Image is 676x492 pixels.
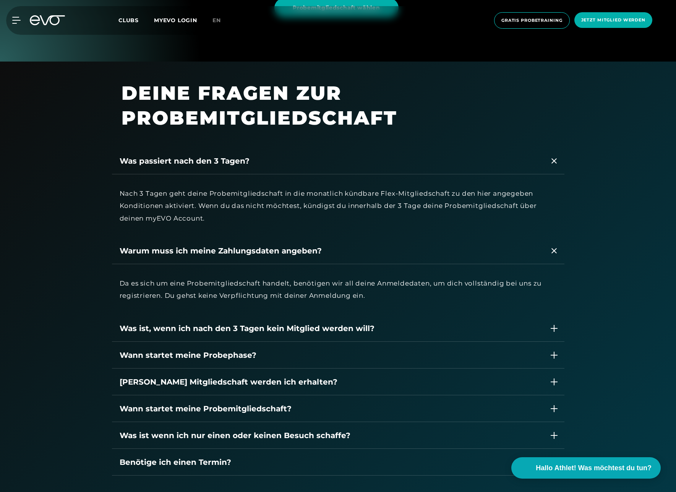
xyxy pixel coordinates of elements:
[120,430,542,441] div: Was ist wenn ich nur einen oder keinen Besuch schaffe?
[118,16,154,24] a: Clubs
[536,463,652,473] span: Hallo Athlet! Was möchtest du tun?
[572,12,655,29] a: Jetzt Mitglied werden
[120,277,557,302] div: Da es sich um eine Probemitgliedschaft handelt, benötigen wir all deine Anmeldedaten, um dich vol...
[511,457,661,479] button: Hallo Athlet! Was möchtest du tun?
[120,187,557,224] div: Nach 3 Tagen geht deine Probemitgliedschaft in die monatlich kündbare Flex-Mitgliedschaft zu den ...
[120,376,542,388] div: [PERSON_NAME] Mitgliedschaft werden ich erhalten?
[501,17,563,24] span: Gratis Probetraining
[154,17,197,24] a: MYEVO LOGIN
[120,403,542,414] div: Wann startet meine Probemitgliedschaft?
[120,155,542,167] div: Was passiert nach den 3 Tagen?
[120,456,542,468] div: Benötige ich einen Termin?
[212,16,230,25] a: en
[118,17,139,24] span: Clubs
[492,12,572,29] a: Gratis Probetraining
[120,349,542,361] div: Wann startet meine Probephase?
[212,17,221,24] span: en
[120,245,542,257] div: Warum muss ich meine Zahlungsdaten angeben?
[122,81,545,130] h1: DEINE FRAGEN ZUR PROBEMITGLIEDSCHAFT
[581,17,645,23] span: Jetzt Mitglied werden
[120,323,542,334] div: Was ist, wenn ich nach den 3 Tagen kein Mitglied werden will?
